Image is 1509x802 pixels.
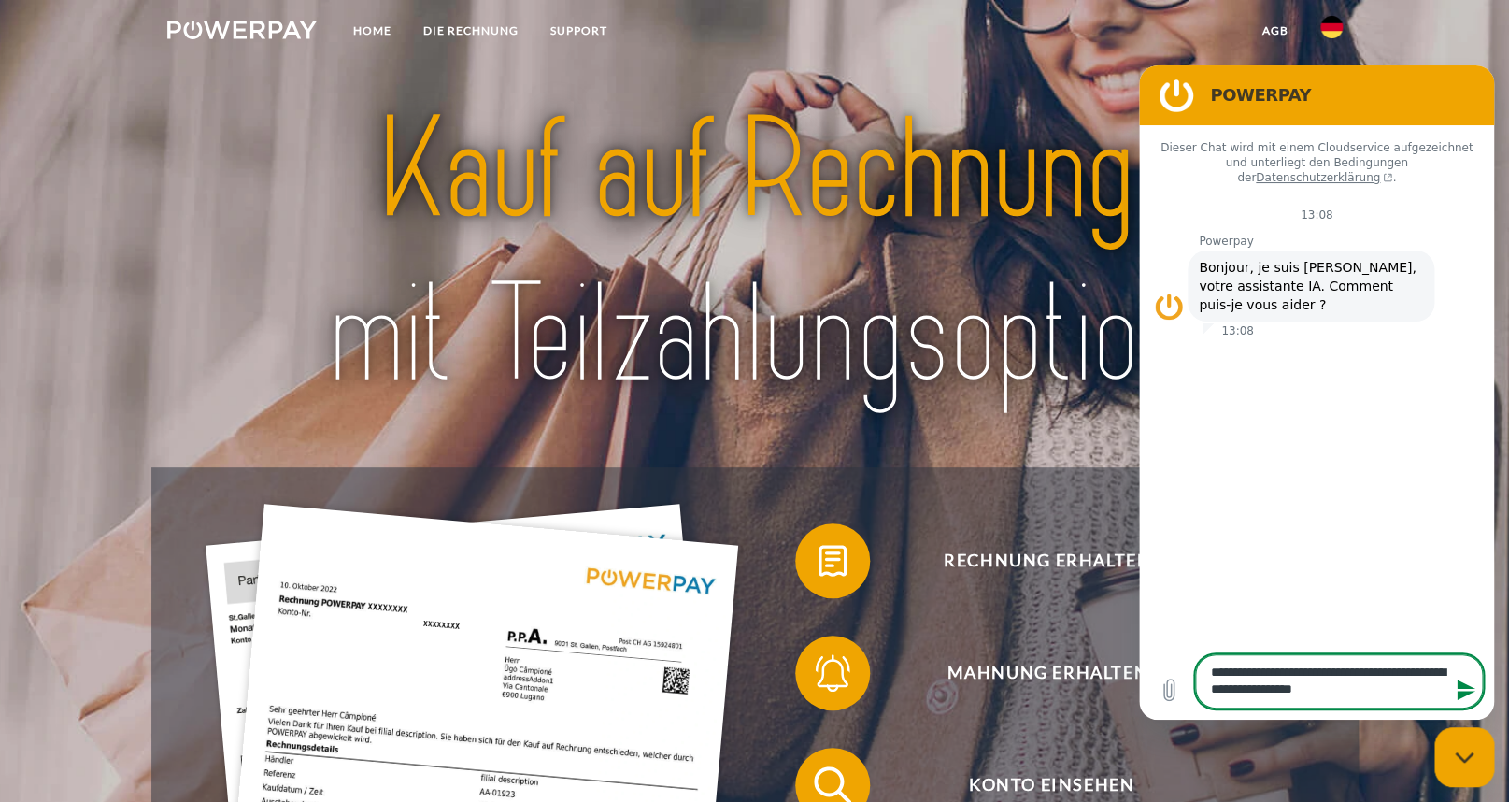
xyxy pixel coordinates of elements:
[822,523,1280,598] span: Rechnung erhalten?
[534,14,622,48] a: SUPPORT
[795,523,1281,598] button: Rechnung erhalten?
[822,636,1280,710] span: Mahnung erhalten?
[795,636,1281,710] button: Mahnung erhalten?
[1434,727,1494,787] iframe: Schaltfläche zum Öffnen des Messaging-Fensters; Konversation läuft
[336,14,406,48] a: Home
[1139,65,1494,720] iframe: Messaging-Fenster
[809,537,856,584] img: qb_bill.svg
[809,650,856,696] img: qb_bell.svg
[225,80,1285,425] img: title-powerpay_de.svg
[1246,14,1304,48] a: agb
[167,21,318,39] img: logo-powerpay-white.svg
[1320,16,1343,38] img: de
[406,14,534,48] a: DIE RECHNUNG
